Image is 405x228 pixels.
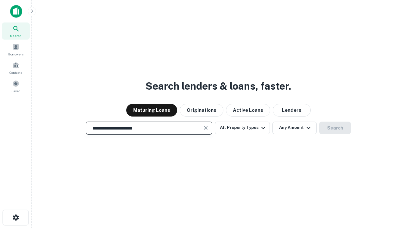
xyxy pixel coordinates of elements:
[226,104,270,117] button: Active Loans
[9,70,22,75] span: Contacts
[201,123,210,132] button: Clear
[2,59,30,76] a: Contacts
[11,88,21,93] span: Saved
[2,22,30,40] a: Search
[10,5,22,18] img: capitalize-icon.png
[2,78,30,95] a: Saved
[2,41,30,58] a: Borrowers
[8,52,23,57] span: Borrowers
[146,79,291,94] h3: Search lenders & loans, faster.
[215,122,270,134] button: All Property Types
[126,104,177,117] button: Maturing Loans
[272,122,317,134] button: Any Amount
[273,104,311,117] button: Lenders
[10,33,22,38] span: Search
[180,104,223,117] button: Originations
[373,177,405,208] iframe: Chat Widget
